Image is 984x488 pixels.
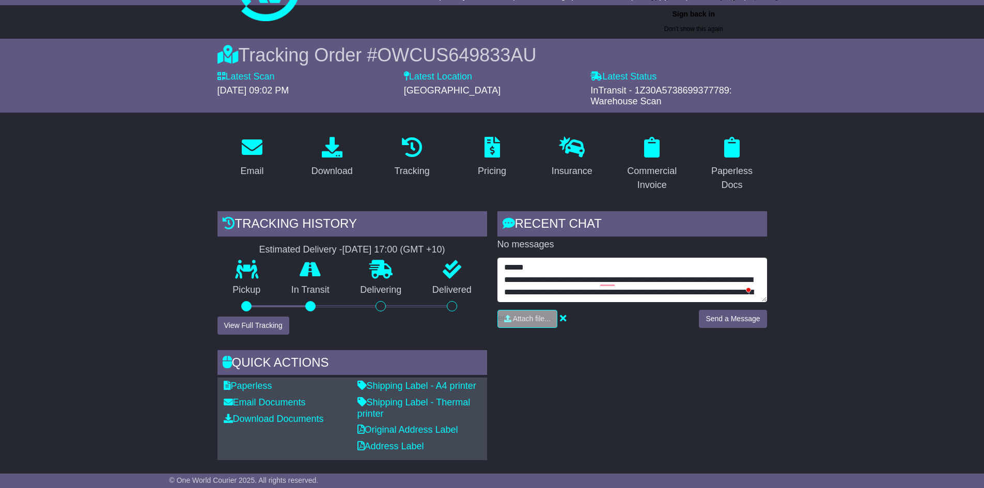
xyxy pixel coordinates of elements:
[471,133,513,182] a: Pricing
[394,164,429,178] div: Tracking
[311,164,353,178] div: Download
[590,85,732,107] span: InTransit - 1Z30A5738699377789: Warehouse Scan
[224,414,324,424] a: Download Documents
[233,133,270,182] a: Email
[699,310,767,328] button: Send a Message
[224,397,306,407] a: Email Documents
[704,164,760,192] div: Paperless Docs
[217,317,289,335] button: View Full Tracking
[377,44,536,66] span: OWCUS649833AU
[217,44,767,66] div: Tracking Order #
[217,71,275,83] label: Latest Scan
[497,258,767,302] textarea: To enrich screen reader interactions, please activate Accessibility in Grammarly extension settings
[169,476,319,484] span: © One World Courier 2025. All rights reserved.
[217,211,487,239] div: Tracking history
[357,441,424,451] a: Address Label
[357,381,476,391] a: Shipping Label - A4 printer
[224,381,272,391] a: Paperless
[357,397,471,419] a: Shipping Label - Thermal printer
[545,133,599,182] a: Insurance
[217,85,289,96] span: [DATE] 09:02 PM
[276,285,345,296] p: In Transit
[617,133,687,196] a: Commercial Invoice
[342,244,445,256] div: [DATE] 17:00 (GMT +10)
[217,285,276,296] p: Pickup
[217,350,487,378] div: Quick Actions
[417,285,487,296] p: Delivered
[478,164,506,178] div: Pricing
[387,133,436,182] a: Tracking
[497,239,767,250] p: No messages
[404,71,472,83] label: Latest Location
[240,164,263,178] div: Email
[624,164,680,192] div: Commercial Invoice
[404,85,501,96] span: [GEOGRAPHIC_DATA]
[497,211,767,239] div: RECENT CHAT
[305,133,360,182] a: Download
[590,71,657,83] label: Latest Status
[217,244,487,256] div: Estimated Delivery -
[345,285,417,296] p: Delivering
[697,133,767,196] a: Paperless Docs
[357,424,458,435] a: Original Address Label
[552,164,592,178] div: Insurance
